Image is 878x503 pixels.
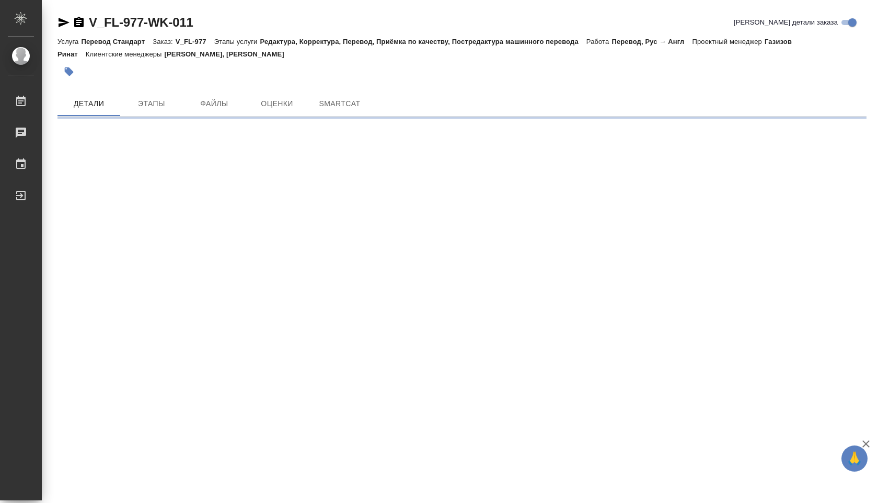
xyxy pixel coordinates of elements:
[165,50,292,58] p: [PERSON_NAME], [PERSON_NAME]
[214,38,260,45] p: Этапы услуги
[841,445,868,472] button: 🙏
[586,38,612,45] p: Работа
[81,38,153,45] p: Перевод Стандарт
[611,38,692,45] p: Перевод, Рус → Англ
[57,60,80,83] button: Добавить тэг
[126,97,177,110] span: Этапы
[86,50,165,58] p: Клиентские менеджеры
[252,97,302,110] span: Оценки
[57,16,70,29] button: Скопировать ссылку для ЯМессенджера
[692,38,764,45] p: Проектный менеджер
[260,38,586,45] p: Редактура, Корректура, Перевод, Приёмка по качеству, Постредактура машинного перевода
[57,38,81,45] p: Услуга
[89,15,193,29] a: V_FL-977-WK-011
[734,17,838,28] span: [PERSON_NAME] детали заказа
[846,448,863,470] span: 🙏
[64,97,114,110] span: Детали
[315,97,365,110] span: SmartCat
[176,38,214,45] p: V_FL-977
[189,97,239,110] span: Файлы
[153,38,175,45] p: Заказ:
[73,16,85,29] button: Скопировать ссылку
